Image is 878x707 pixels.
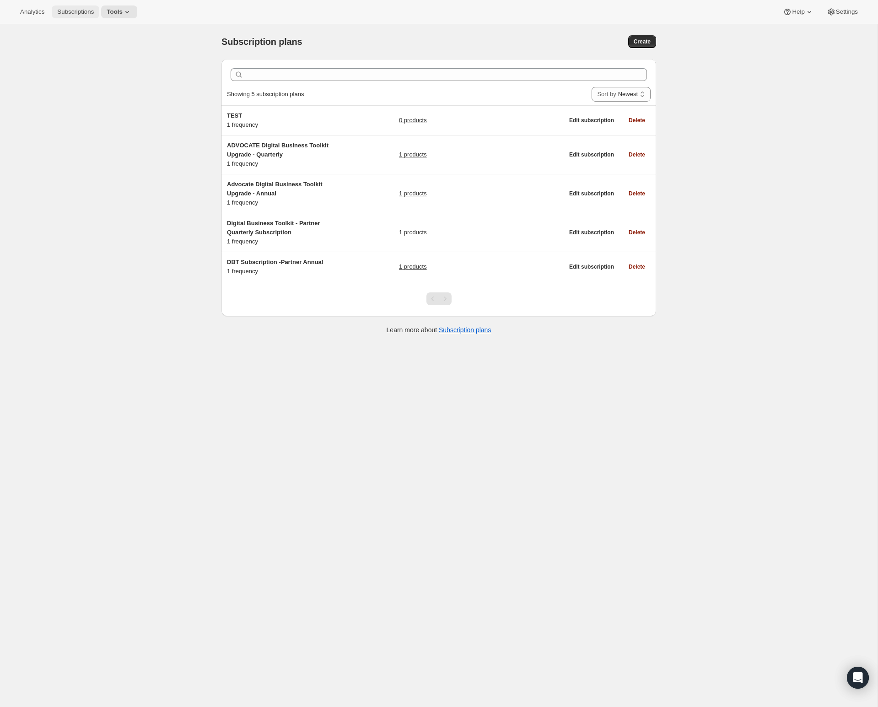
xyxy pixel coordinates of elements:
span: Edit subscription [569,229,614,236]
button: Delete [623,226,651,239]
a: 1 products [399,228,427,237]
p: Learn more about [387,325,491,335]
span: Create [634,38,651,45]
span: Showing 5 subscription plans [227,91,304,97]
span: Delete [629,263,645,270]
button: Analytics [15,5,50,18]
nav: Pagination [426,292,452,305]
div: 1 frequency [227,219,341,246]
span: Delete [629,190,645,197]
button: Tools [101,5,137,18]
span: Edit subscription [569,263,614,270]
span: Delete [629,229,645,236]
span: Delete [629,151,645,158]
span: Advocate Digital Business Toolkit Upgrade - Annual [227,181,323,197]
div: 1 frequency [227,111,341,130]
span: DBT Subscription -Partner Annual [227,259,323,265]
div: Open Intercom Messenger [847,667,869,689]
button: Help [777,5,819,18]
span: Tools [107,8,123,16]
span: Analytics [20,8,44,16]
span: Settings [836,8,858,16]
a: 1 products [399,189,427,198]
div: 1 frequency [227,141,341,168]
button: Edit subscription [564,114,619,127]
button: Create [628,35,656,48]
a: 1 products [399,262,427,271]
span: Digital Business Toolkit - Partner Quarterly Subscription [227,220,320,236]
button: Delete [623,114,651,127]
a: 1 products [399,150,427,159]
button: Edit subscription [564,187,619,200]
button: Edit subscription [564,226,619,239]
a: Subscription plans [439,326,491,334]
span: Edit subscription [569,151,614,158]
div: 1 frequency [227,258,341,276]
span: Delete [629,117,645,124]
span: Edit subscription [569,117,614,124]
button: Delete [623,260,651,273]
span: Subscription plans [221,37,302,47]
div: 1 frequency [227,180,341,207]
button: Subscriptions [52,5,99,18]
button: Edit subscription [564,260,619,273]
a: 0 products [399,116,427,125]
button: Delete [623,187,651,200]
button: Settings [821,5,863,18]
button: Edit subscription [564,148,619,161]
span: Edit subscription [569,190,614,197]
span: TEST [227,112,242,119]
span: ADVOCATE Digital Business Toolkit Upgrade - Quarterly [227,142,329,158]
span: Help [792,8,804,16]
span: Subscriptions [57,8,94,16]
button: Delete [623,148,651,161]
